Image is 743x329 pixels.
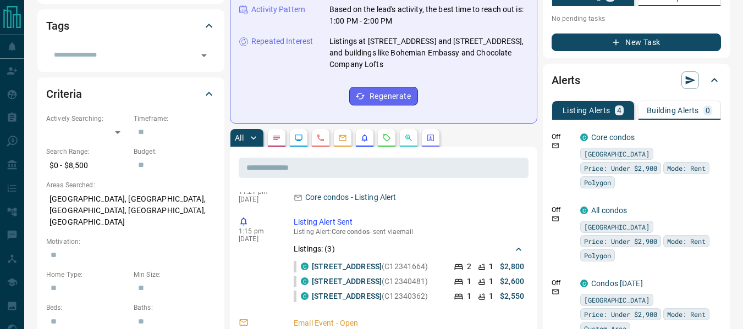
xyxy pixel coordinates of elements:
[46,85,82,103] h2: Criteria
[239,196,277,203] p: [DATE]
[312,291,428,302] p: (C12340362)
[584,163,657,174] span: Price: Under $2,900
[294,243,335,255] p: Listings: ( 3 )
[591,206,627,215] a: All condos
[552,71,580,89] h2: Alerts
[584,294,650,305] span: [GEOGRAPHIC_DATA]
[500,261,524,272] p: $2,800
[312,292,382,300] a: [STREET_ADDRESS]
[235,134,244,142] p: All
[294,228,524,236] p: Listing Alert : - sent via email
[584,221,650,232] span: [GEOGRAPHIC_DATA]
[552,10,721,27] p: No pending tasks
[301,263,309,270] div: condos.ca
[134,114,216,124] p: Timeframe:
[467,261,471,272] p: 2
[305,192,397,203] p: Core condos - Listing Alert
[552,142,559,149] svg: Email
[46,237,216,247] p: Motivation:
[312,276,428,287] p: (C12340481)
[580,133,588,141] div: condos.ca
[46,114,128,124] p: Actively Searching:
[552,132,574,142] p: Off
[584,177,611,188] span: Polygon
[500,291,524,302] p: $2,550
[584,236,657,247] span: Price: Under $2,900
[563,107,610,114] p: Listing Alerts
[489,276,493,287] p: 1
[552,205,574,215] p: Off
[46,147,128,157] p: Search Range:
[239,235,277,243] p: [DATE]
[338,133,347,142] svg: Emails
[489,261,493,272] p: 1
[239,227,277,235] p: 1:15 pm
[301,277,309,285] div: condos.ca
[294,216,524,228] p: Listing Alert Sent
[591,133,635,142] a: Core condos
[584,250,611,261] span: Polygon
[46,17,69,35] h2: Tags
[467,276,471,287] p: 1
[706,107,710,114] p: 0
[312,262,382,271] a: [STREET_ADDRESS]
[251,4,305,15] p: Activity Pattern
[360,133,369,142] svg: Listing Alerts
[301,292,309,300] div: condos.ca
[349,87,418,105] button: Regenerate
[332,228,370,236] span: Core condos
[489,291,493,302] p: 1
[134,147,216,157] p: Budget:
[134,303,216,313] p: Baths:
[134,270,216,280] p: Min Size:
[329,4,528,27] p: Based on the lead's activity, the best time to reach out is: 1:00 PM - 2:00 PM
[316,133,325,142] svg: Calls
[667,309,706,320] span: Mode: Rent
[294,317,524,329] p: Email Event - Open
[580,207,588,214] div: condos.ca
[591,279,643,288] a: Condos [DATE]
[552,34,721,51] button: New Task
[467,291,471,302] p: 1
[580,280,588,287] div: condos.ca
[617,107,621,114] p: 4
[46,180,216,190] p: Areas Searched:
[329,36,528,70] p: Listings at [STREET_ADDRESS] and [STREET_ADDRESS], and buildings like Bohemian Embassy and Chocol...
[46,157,128,175] p: $0 - $8,500
[584,309,657,320] span: Price: Under $2,900
[312,277,382,286] a: [STREET_ADDRESS]
[500,276,524,287] p: $2,600
[404,133,413,142] svg: Opportunities
[552,67,721,93] div: Alerts
[46,270,128,280] p: Home Type:
[46,303,128,313] p: Beds:
[647,107,699,114] p: Building Alerts
[552,288,559,295] svg: Email
[46,13,216,39] div: Tags
[294,133,303,142] svg: Lead Browsing Activity
[552,215,559,222] svg: Email
[46,81,216,107] div: Criteria
[584,148,650,159] span: [GEOGRAPHIC_DATA]
[426,133,435,142] svg: Agent Actions
[667,163,706,174] span: Mode: Rent
[382,133,391,142] svg: Requests
[552,278,574,288] p: Off
[667,236,706,247] span: Mode: Rent
[46,190,216,231] p: [GEOGRAPHIC_DATA], [GEOGRAPHIC_DATA], [GEOGRAPHIC_DATA], [GEOGRAPHIC_DATA], [GEOGRAPHIC_DATA]
[251,36,313,47] p: Repeated Interest
[312,261,428,272] p: (C12341664)
[294,239,524,259] div: Listings: (3)
[196,48,212,63] button: Open
[272,133,281,142] svg: Notes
